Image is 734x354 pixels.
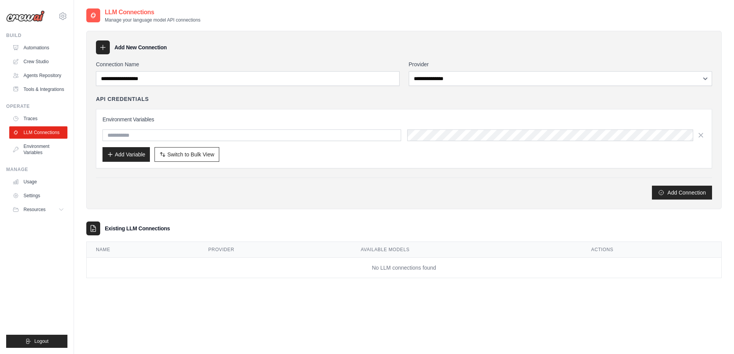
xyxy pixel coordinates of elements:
button: Logout [6,335,67,348]
h2: LLM Connections [105,8,200,17]
span: Logout [34,338,49,344]
td: No LLM connections found [87,258,721,278]
label: Provider [409,60,712,68]
a: Automations [9,42,67,54]
div: Operate [6,103,67,109]
th: Actions [582,242,721,258]
button: Resources [9,203,67,216]
th: Name [87,242,199,258]
a: Settings [9,190,67,202]
th: Available Models [351,242,582,258]
a: Crew Studio [9,55,67,68]
a: Agents Repository [9,69,67,82]
span: Switch to Bulk View [167,151,214,158]
a: Usage [9,176,67,188]
button: Add Connection [652,186,712,200]
button: Switch to Bulk View [155,147,219,162]
button: Add Variable [102,147,150,162]
a: Tools & Integrations [9,83,67,96]
div: Manage [6,166,67,173]
h3: Add New Connection [114,44,167,51]
p: Manage your language model API connections [105,17,200,23]
th: Provider [199,242,352,258]
a: Traces [9,112,67,125]
a: LLM Connections [9,126,67,139]
h4: API Credentials [96,95,149,103]
img: Logo [6,10,45,22]
a: Environment Variables [9,140,67,159]
h3: Existing LLM Connections [105,225,170,232]
h3: Environment Variables [102,116,705,123]
div: Build [6,32,67,39]
label: Connection Name [96,60,400,68]
span: Resources [24,206,45,213]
